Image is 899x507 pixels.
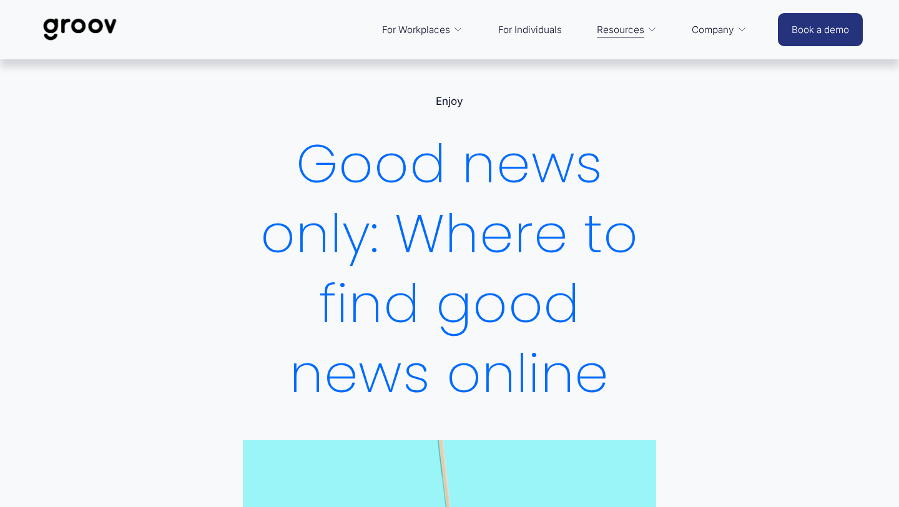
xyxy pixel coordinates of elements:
[591,15,664,44] a: folder dropdown
[382,21,450,38] span: For Workplaces
[376,15,469,44] a: folder dropdown
[36,9,124,50] img: Groov | Workplace Science Platform | Unlock Performance | Drive Results
[492,15,568,44] a: For Individuals
[243,129,656,409] h1: Good news only: Where to find good news online
[778,13,863,46] a: Book a demo
[597,21,644,38] span: Resources
[436,95,463,107] a: Enjoy
[685,15,753,44] a: folder dropdown
[692,21,734,38] span: Company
